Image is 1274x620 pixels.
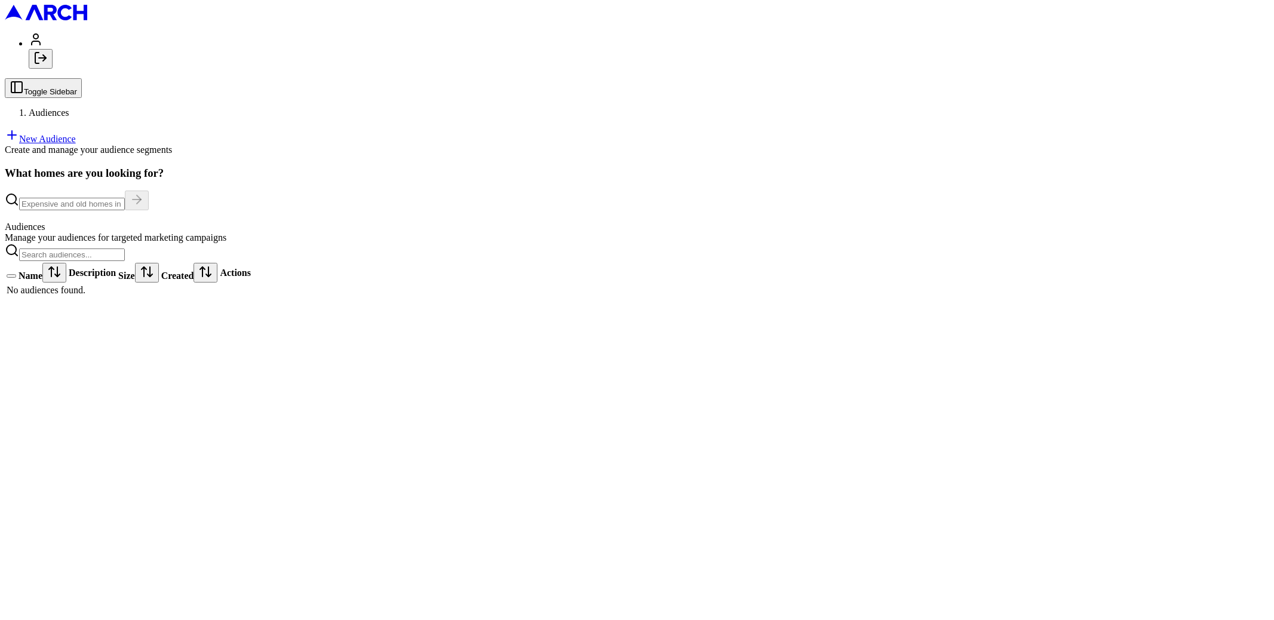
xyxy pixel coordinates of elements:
button: Toggle Sidebar [5,78,82,98]
th: Description [68,262,116,283]
div: Create and manage your audience segments [5,145,1269,155]
button: Log out [29,49,53,69]
a: New Audience [5,134,76,144]
div: Manage your audiences for targeted marketing campaigns [5,232,1269,243]
div: Audiences [5,222,1269,232]
span: Audiences [29,108,69,118]
input: Expensive and old homes in greater SF Bay Area [19,198,125,210]
div: Size [118,263,159,283]
th: Actions [219,262,251,283]
nav: breadcrumb [5,108,1269,118]
span: Toggle Sidebar [24,87,77,96]
input: Search audiences... [19,248,125,261]
h3: What homes are you looking for? [5,167,1269,180]
div: Name [19,263,66,283]
div: Created [161,263,218,283]
td: No audiences found. [6,284,251,296]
